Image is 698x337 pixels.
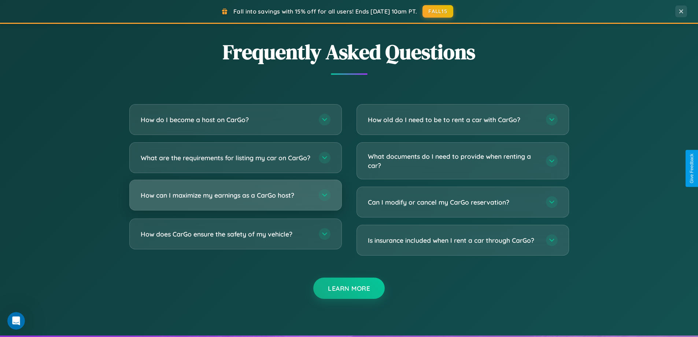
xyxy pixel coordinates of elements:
[422,5,453,18] button: FALL15
[313,278,385,299] button: Learn More
[141,115,311,124] h3: How do I become a host on CarGo?
[141,230,311,239] h3: How does CarGo ensure the safety of my vehicle?
[7,312,25,330] iframe: Intercom live chat
[368,198,539,207] h3: Can I modify or cancel my CarGo reservation?
[233,8,417,15] span: Fall into savings with 15% off for all users! Ends [DATE] 10am PT.
[368,115,539,124] h3: How old do I need to be to rent a car with CarGo?
[368,152,539,170] h3: What documents do I need to provide when renting a car?
[368,236,539,245] h3: Is insurance included when I rent a car through CarGo?
[141,153,311,162] h3: What are the requirements for listing my car on CarGo?
[141,191,311,200] h3: How can I maximize my earnings as a CarGo host?
[689,154,694,183] div: Give Feedback
[129,38,569,66] h2: Frequently Asked Questions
